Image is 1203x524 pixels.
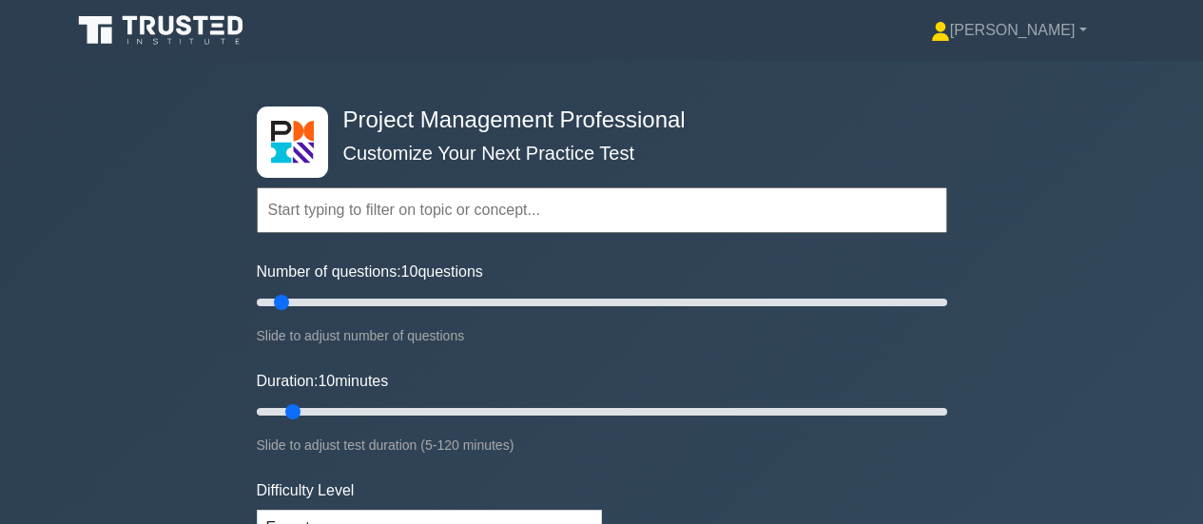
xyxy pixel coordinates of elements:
[257,370,389,393] label: Duration: minutes
[885,11,1133,49] a: [PERSON_NAME]
[257,479,355,502] label: Difficulty Level
[257,261,483,283] label: Number of questions: questions
[257,434,947,456] div: Slide to adjust test duration (5-120 minutes)
[318,373,335,389] span: 10
[257,324,947,347] div: Slide to adjust number of questions
[336,107,854,134] h4: Project Management Professional
[401,263,418,280] span: 10
[257,187,947,233] input: Start typing to filter on topic or concept...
